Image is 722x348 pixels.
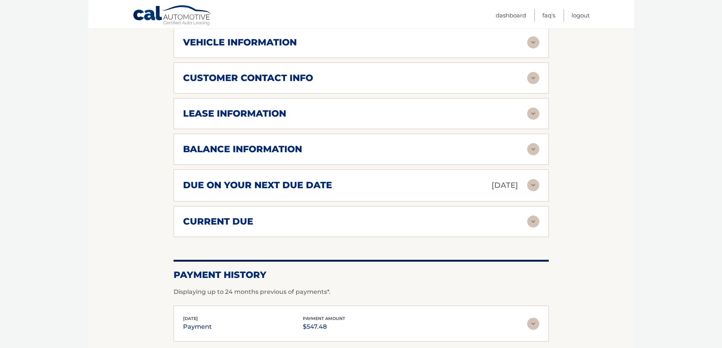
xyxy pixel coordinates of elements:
[303,316,345,321] span: payment amount
[303,321,345,332] p: $547.48
[527,108,539,120] img: accordion-rest.svg
[174,269,549,281] h2: Payment History
[183,321,212,332] p: payment
[183,179,332,191] h2: due on your next due date
[527,36,539,48] img: accordion-rest.svg
[183,216,253,227] h2: current due
[527,215,539,228] img: accordion-rest.svg
[492,179,518,192] p: [DATE]
[174,287,549,297] p: Displaying up to 24 months previous of payments*.
[496,9,526,22] a: Dashboard
[527,179,539,191] img: accordion-rest.svg
[183,316,198,321] span: [DATE]
[183,72,313,84] h2: customer contact info
[183,108,286,119] h2: lease information
[542,9,555,22] a: FAQ's
[527,318,539,330] img: accordion-rest.svg
[527,72,539,84] img: accordion-rest.svg
[572,9,590,22] a: Logout
[183,37,297,48] h2: vehicle information
[133,5,212,27] a: Cal Automotive
[527,143,539,155] img: accordion-rest.svg
[183,144,302,155] h2: balance information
